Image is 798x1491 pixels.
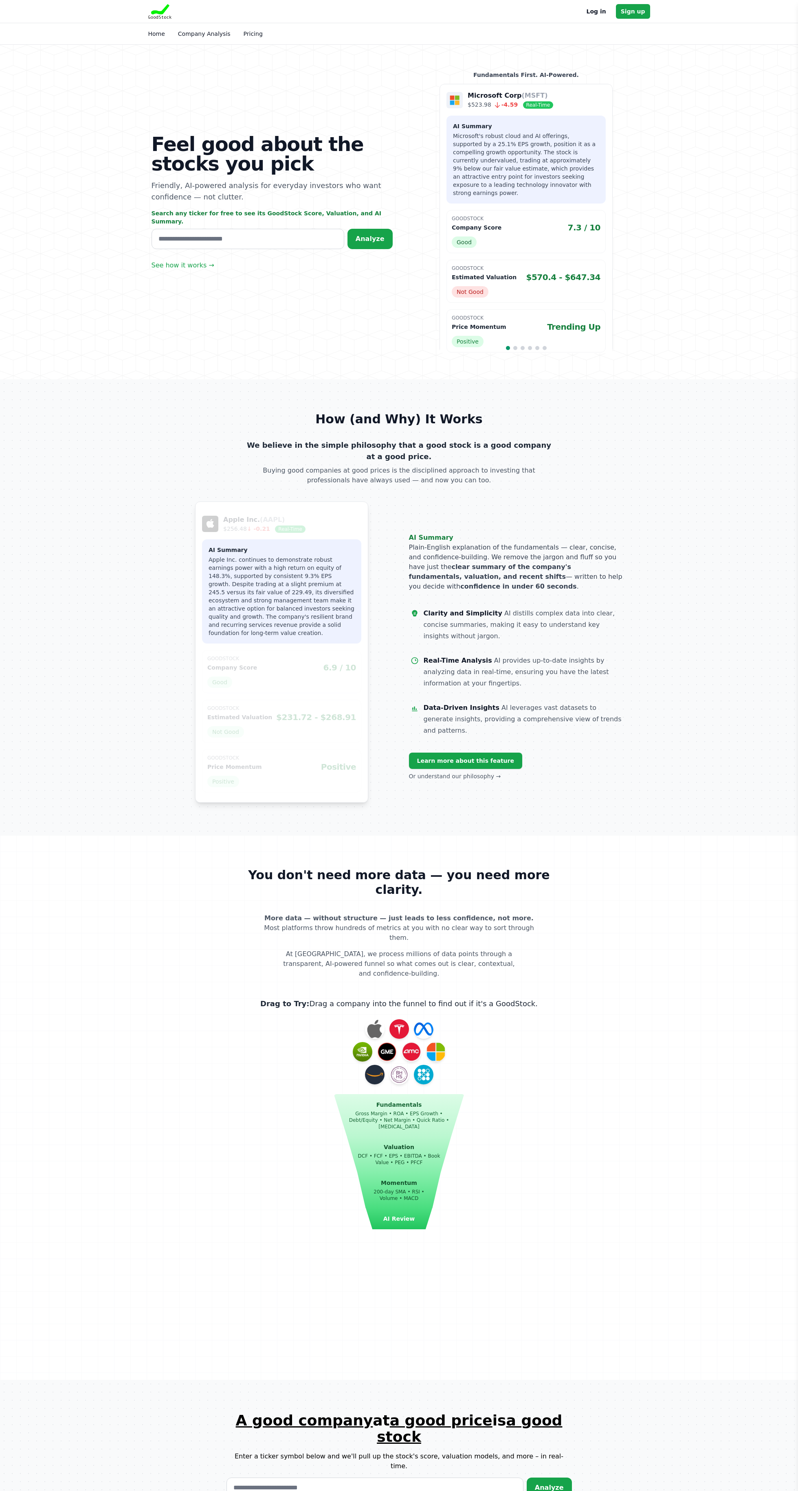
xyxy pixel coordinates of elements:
[262,913,536,923] p: More data — without structure — just leads to less confidence, not more.
[453,132,599,197] p: Microsoft's robust cloud and AI offerings, supported by a 25.1% EPS growth, position it as a comp...
[513,346,517,350] span: Go to slide 2
[207,726,244,738] span: Not Good
[152,134,393,173] h1: Feel good about the stocks you pick
[152,209,393,226] p: Search any ticker for free to see its GoodStock Score, Valuation, and AI Summary.
[366,1208,432,1229] div: AI Review
[353,1042,372,1062] img: NVDA
[409,563,572,580] strong: clear summary of the company's fundamentals, valuation, and recent shifts
[414,1019,433,1039] img: META
[522,92,548,99] span: (MSFT)
[243,466,556,485] p: Buying good companies at good prices is the disciplined approach to investing that professionals ...
[402,1042,421,1062] img: AMC
[223,525,306,533] p: $256.48
[202,516,218,532] img: Apple Logo
[568,222,601,233] span: 7.3 / 10
[209,556,355,637] p: Apple Inc. continues to demonstrate robust earnings power with a high return on equity of 148.3%,...
[453,122,599,130] h3: AI Summary
[543,346,547,350] span: Go to slide 6
[209,546,355,554] h3: AI Summary
[424,609,615,640] dd: AI distills complex data into clear, concise summaries, making it easy to understand key insights...
[409,533,624,543] h3: AI Summary
[341,1110,458,1130] p: Gross Margin • ROA • EPS Growth • Debt/Equity • Net Margin • Quick Ratio • [MEDICAL_DATA]
[356,235,385,243] span: Analyze
[207,677,232,688] span: Good
[468,91,553,101] p: Microsoft Corp
[409,753,522,769] a: Learn more about this feature
[174,412,624,427] h2: How (and Why) It Works
[424,704,622,734] dd: AI leverages vast datasets to generate insights, providing a comprehensive view of trends and pat...
[424,657,609,687] dd: AI provides up-to-date insights by analyzing data in real-time, ensuring you have the latest info...
[276,712,356,723] span: $231.72 - $268.91
[152,261,214,270] a: See how it works →
[275,525,305,533] span: Real-Time
[424,609,502,617] dt: Clarity and Simplicity
[310,999,538,1008] span: Drag a company into the funnel to find out if it's a GoodStock.
[226,1412,572,1445] h1: at is
[468,101,553,109] p: $523.98
[452,315,600,321] p: GoodStock
[364,1189,434,1202] p: 200-day SMA • RSI • Volume • MACD
[207,763,262,771] p: Price Momentum
[424,657,492,664] dt: Real-Time Analysis
[616,4,650,19] a: Sign up
[223,998,575,1009] span: Drag to Try:
[452,215,600,222] p: GoodStock
[365,1019,385,1039] img: AAPL
[247,525,270,532] span: ↓ -0.21
[424,704,499,712] dt: Data-Driven Insights
[506,346,510,350] span: Go to slide 1
[389,1065,409,1084] img: BRK
[521,346,525,350] span: Go to slide 3
[389,1019,409,1039] img: TSLA
[409,543,624,591] p: Plain-English explanation of the fundamentals — clear, concise, and confidence-building. We remov...
[226,1452,572,1471] p: Enter a ticker symbol below and we'll pull up the stock's score, valuation models, and more – in ...
[377,1412,562,1445] span: a good stock
[334,1094,464,1136] div: Fundamentals
[452,273,517,281] p: Estimated Valuation
[523,101,553,109] span: Real-Time
[535,346,539,350] span: Go to slide 5
[354,1153,445,1166] p: DCF • FCF • EPS • EBITDA • Book Value • PEG • PFCF
[357,1172,441,1208] div: Momentum
[409,772,501,780] a: Or understand our philosophy →
[414,1065,433,1084] img: SOFI
[547,321,600,333] span: Trending Up
[148,4,172,19] img: Goodstock Logo
[440,84,613,363] div: 1 / 6
[178,31,231,37] a: Company Analysis
[260,516,285,523] span: (AAPL)
[207,705,356,712] p: GoodStock
[452,223,501,232] p: Company Score
[244,31,263,37] a: Pricing
[223,868,575,897] h1: You don't need more data — you need more clarity.
[243,440,556,462] p: We believe in the simple philosophy that a good stock is a good company at a good price.
[347,229,393,249] button: Analyze
[262,923,536,943] p: Most platforms throw hundreds of metrics at you with no clear way to sort through them.
[491,101,518,108] span: -4.59
[207,655,356,662] p: GoodStock
[460,582,576,590] strong: confidence in under 60 seconds
[236,1412,373,1429] span: A good company
[347,1136,451,1172] div: Valuation
[207,755,356,761] p: GoodStock
[440,71,613,79] p: Fundamentals First. AI-Powered.
[452,323,506,331] p: Price Momentum
[207,663,257,672] p: Company Score
[148,31,165,37] a: Home
[452,265,600,271] p: GoodStock
[446,92,463,108] img: Company Logo
[526,271,601,283] span: $570.4 - $647.34
[528,346,532,350] span: Go to slide 4
[426,1042,446,1062] img: MSFT
[587,7,606,16] a: Log in
[207,713,272,721] p: Estimated Valuation
[440,84,613,363] a: Company Logo Microsoft Corp(MSFT) $523.98 -4.59 Real-Time AI Summary Microsoft's robust cloud and...
[282,949,517,979] p: At [GEOGRAPHIC_DATA], we process millions of data points through a transparent, AI-powered funnel...
[365,1065,385,1084] img: AMZN
[452,336,484,347] span: Positive
[321,761,356,773] span: Positive
[377,1042,397,1062] img: GME
[323,662,356,673] span: 6.9 / 10
[152,180,393,203] p: Friendly, AI-powered analysis for everyday investors who want confidence — not clutter.
[207,776,239,787] span: Positive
